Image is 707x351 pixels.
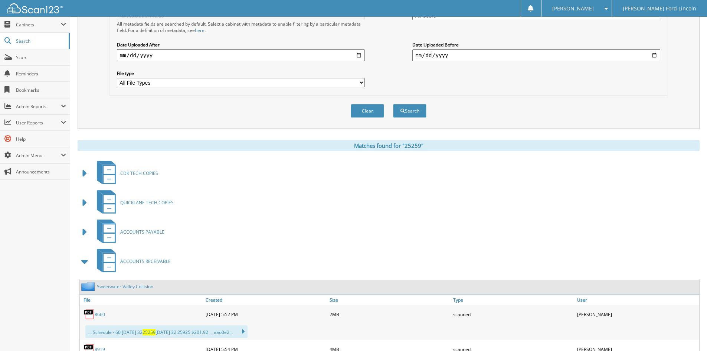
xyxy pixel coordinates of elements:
[204,307,328,322] div: [DATE] 5:52 PM
[328,307,452,322] div: 2MB
[16,169,66,175] span: Announcements
[16,103,61,110] span: Admin Reports
[120,229,164,235] span: ACCOUNTS PAYABLE
[80,295,204,305] a: File
[16,38,65,44] span: Search
[16,54,66,61] span: Scan
[670,315,707,351] iframe: Chat Widget
[575,295,699,305] a: User
[92,188,174,217] a: QUICKLANE TECH COPIES
[16,120,61,126] span: User Reports
[412,49,660,61] input: end
[204,295,328,305] a: Created
[117,49,365,61] input: start
[120,170,158,176] span: CDK TECH COPIES
[328,295,452,305] a: Size
[451,295,575,305] a: Type
[120,199,174,206] span: QUICKLANE TECH COPIES
[143,329,156,335] span: 25259
[117,21,365,33] div: All metadata fields are searched by default. Select a cabinet with metadata to enable filtering b...
[393,104,426,118] button: Search
[623,6,696,11] span: [PERSON_NAME] Ford Lincoln
[92,159,158,188] a: CDK TECH COPIES
[95,311,105,318] a: 8660
[16,71,66,77] span: Reminders
[195,27,204,33] a: here
[92,217,164,247] a: ACCOUNTS PAYABLE
[16,22,61,28] span: Cabinets
[97,283,153,290] a: Sweetwater Valley Collision
[16,136,66,142] span: Help
[92,247,171,276] a: ACCOUNTS RECEIVABLE
[117,70,365,77] label: File type
[117,42,365,48] label: Date Uploaded After
[120,258,171,264] span: ACCOUNTS RECEIVABLE
[84,309,95,320] img: PDF.png
[16,152,61,159] span: Admin Menu
[81,282,97,291] img: folder2.png
[412,42,660,48] label: Date Uploaded Before
[16,87,66,93] span: Bookmarks
[78,140,700,151] div: Matches found for "25259"
[451,307,575,322] div: scanned
[351,104,384,118] button: Clear
[85,325,248,338] div: ... Schedule - 60 [DATE] 32 [DATE] 32 25925 $201.92 ... i/ao0e2...
[552,6,594,11] span: [PERSON_NAME]
[7,3,63,13] img: scan123-logo-white.svg
[575,307,699,322] div: [PERSON_NAME]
